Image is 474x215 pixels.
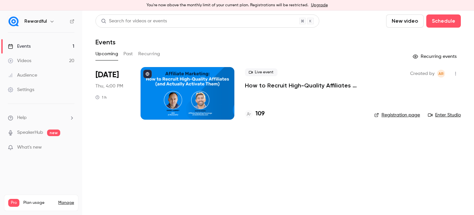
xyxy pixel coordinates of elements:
[58,200,74,205] a: Manage
[17,129,43,136] a: SpeakerHub
[311,3,328,8] a: Upgrade
[8,58,31,64] div: Videos
[101,18,167,25] div: Search for videos or events
[410,70,434,78] span: Created by
[66,145,74,151] iframe: Noticeable Trigger
[8,114,74,121] li: help-dropdown-opener
[438,70,444,78] span: AR
[8,86,34,93] div: Settings
[437,70,445,78] span: Audrey Rampon
[8,16,19,27] img: Rewardful
[23,200,54,205] span: Plan usage
[17,144,42,151] span: What's new
[95,38,116,46] h1: Events
[123,49,133,59] button: Past
[95,83,123,89] span: Thu, 4:00 PM
[245,68,277,76] span: Live event
[95,67,130,120] div: Sep 18 Thu, 5:00 PM (Europe/Paris)
[374,112,420,118] a: Registration page
[95,49,118,59] button: Upcoming
[245,82,364,89] a: How to Recruit High-Quality Affiliates (and Actually Activate Them)
[8,199,19,207] span: Pro
[8,43,31,50] div: Events
[24,18,47,25] h6: Rewardful
[410,51,461,62] button: Recurring events
[255,109,265,118] h4: 109
[245,109,265,118] a: 109
[386,14,424,28] button: New video
[426,14,461,28] button: Schedule
[47,130,60,136] span: new
[428,112,461,118] a: Enter Studio
[95,95,107,100] div: 1 h
[17,114,27,121] span: Help
[95,70,119,80] span: [DATE]
[8,72,37,79] div: Audience
[138,49,160,59] button: Recurring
